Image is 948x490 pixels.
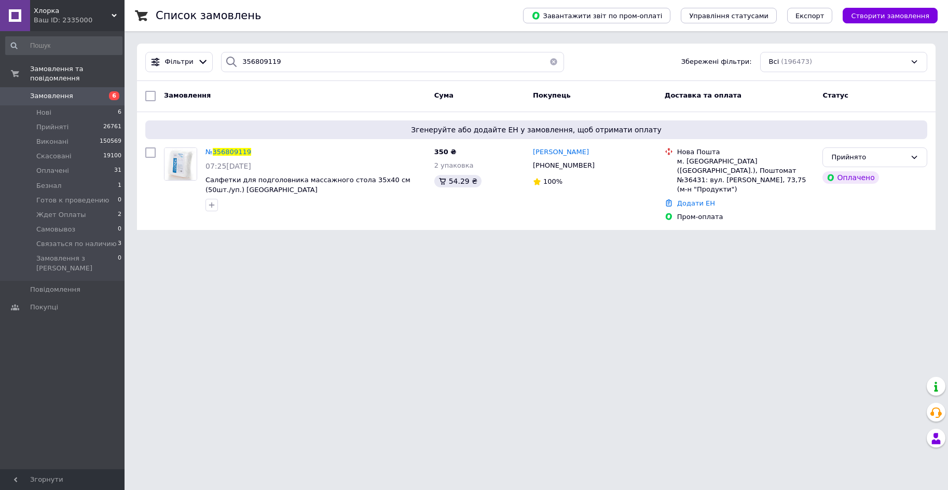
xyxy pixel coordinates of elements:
span: Самовывоз [36,225,75,234]
button: Створити замовлення [843,8,938,23]
a: [PERSON_NAME] [533,147,589,157]
span: Замовлення з [PERSON_NAME] [36,254,118,273]
div: м. [GEOGRAPHIC_DATA] ([GEOGRAPHIC_DATA].), Поштомат №36431: вул. [PERSON_NAME], 73,75 (м-н "Проду... [677,157,815,195]
span: Хлорка [34,6,112,16]
div: Ваш ID: 2335000 [34,16,125,25]
span: 0 [118,225,121,234]
span: Замовлення та повідомлення [30,64,125,83]
span: Оплачені [36,166,69,175]
span: Створити замовлення [851,12,929,20]
span: Згенеруйте або додайте ЕН у замовлення, щоб отримати оплату [149,125,923,135]
span: 19100 [103,152,121,161]
button: Експорт [787,8,833,23]
a: Додати ЕН [677,199,715,207]
span: Збережені фільтри: [681,57,752,67]
span: 1 [118,181,121,190]
span: Всі [769,57,779,67]
span: Експорт [795,12,825,20]
a: Створити замовлення [832,11,938,19]
input: Пошук [5,36,122,55]
span: 6 [118,108,121,117]
span: 100% [543,178,562,185]
span: Cума [434,91,454,99]
div: Прийнято [831,152,906,163]
span: 150569 [100,137,121,146]
span: 2 [118,210,121,220]
span: Ждет Оплаты [36,210,86,220]
span: Повідомлення [30,285,80,294]
div: Пром-оплата [677,212,815,222]
span: 0 [118,196,121,205]
span: 07:25[DATE] [205,162,251,170]
span: 350 ₴ [434,148,457,156]
span: 0 [118,254,121,273]
span: Управління статусами [689,12,768,20]
span: 356809119 [213,148,251,156]
span: [PHONE_NUMBER] [533,161,595,169]
span: Замовлення [30,91,73,101]
a: Салфетки для подголовника массажного стола 35х40 см (50шт./уп.) [GEOGRAPHIC_DATA] [205,176,410,194]
span: Фільтри [165,57,194,67]
input: Пошук за номером замовлення, ПІБ покупця, номером телефону, Email, номером накладної [221,52,564,72]
h1: Список замовлень [156,9,261,22]
button: Завантажити звіт по пром-оплаті [523,8,670,23]
button: Управління статусами [681,8,777,23]
a: №356809119 [205,148,251,156]
span: 2 упаковка [434,161,474,169]
span: Покупець [533,91,571,99]
span: Нові [36,108,51,117]
span: 31 [114,166,121,175]
span: Доставка та оплата [665,91,741,99]
span: 26761 [103,122,121,132]
a: Фото товару [164,147,197,181]
span: № [205,148,213,156]
div: Нова Пошта [677,147,815,157]
span: Виконані [36,137,68,146]
div: 54.29 ₴ [434,175,482,187]
button: Очистить [543,52,564,72]
span: 6 [109,91,119,100]
span: 3 [118,239,121,249]
span: Безнал [36,181,62,190]
span: (196473) [781,58,812,65]
img: Фото товару [164,148,197,180]
span: Покупці [30,303,58,312]
div: Оплачено [822,171,878,184]
span: Статус [822,91,848,99]
span: Скасовані [36,152,72,161]
span: Связаться по наличию [36,239,117,249]
span: Прийняті [36,122,68,132]
span: Замовлення [164,91,211,99]
span: Готов к проведению [36,196,109,205]
span: Завантажити звіт по пром-оплаті [531,11,662,20]
span: [PERSON_NAME] [533,148,589,156]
